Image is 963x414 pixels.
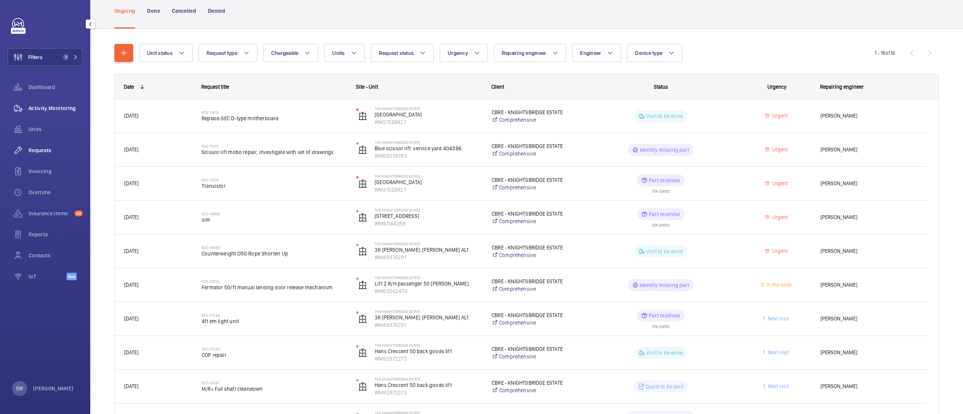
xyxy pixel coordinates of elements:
[358,348,367,357] img: elevator.svg
[765,282,792,288] span: In the week
[29,83,83,91] span: Dashboard
[324,44,365,62] button: Units
[375,314,482,321] p: 38 [PERSON_NAME]. [PERSON_NAME] AL1
[649,312,680,319] p: Part received
[202,250,346,257] span: Counterweight OSG Rope Shorten Up
[29,231,83,238] span: Reports
[114,7,135,15] p: Ongoing
[358,314,367,323] img: elevator.svg
[820,112,917,120] span: [PERSON_NAME]
[646,112,683,120] p: Visit to be done
[358,145,367,154] img: elevator.svg
[375,174,482,178] p: The Knightsbridge Estate
[640,146,689,154] p: Identify missing part
[74,210,83,216] span: 20
[375,246,482,254] p: 38 [PERSON_NAME]. [PERSON_NAME] AL1
[202,279,346,284] h2: R25-02021
[33,385,74,392] p: [PERSON_NAME]
[502,50,547,56] span: Repairing engineer
[375,220,482,227] p: WM91144268
[371,44,434,62] button: Request status
[440,44,488,62] button: Urgency
[375,152,482,160] p: WM65078783
[263,44,319,62] button: Chargeable
[652,322,670,328] div: ETA: [DATE]
[375,208,482,212] p: The Knightsbridge Estate
[29,168,83,175] span: Invoicing
[124,214,138,220] span: [DATE]
[358,281,367,290] img: elevator.svg
[492,176,579,184] p: CBRE - KNIGHTSBRIDGE ESTATE
[202,317,346,325] span: 4ft em light unit
[202,385,346,393] span: M/R+ Full shaft cleandown
[492,387,579,394] a: Comprehensive
[139,44,193,62] button: Unit status
[358,213,367,222] img: elevator.svg
[494,44,567,62] button: Repairing engineer
[492,285,579,293] a: Comprehensive
[271,50,299,56] span: Chargeable
[771,147,788,153] span: Urgent
[375,212,482,220] p: [STREET_ADDRESS]
[202,381,346,385] h2: R25-01041
[375,343,482,348] p: The Knightsbridge Estate
[124,383,138,389] span: [DATE]
[63,54,69,60] span: 1
[492,150,579,157] a: Comprehensive
[375,145,482,152] p: Blue scissor lift. service yard 404396
[147,50,173,56] span: Unit status
[202,178,346,182] h2: R25-11208
[375,287,482,295] p: WM63042470
[375,186,482,193] p: WM31526827
[375,377,482,381] p: The Knightsbridge Estate
[492,142,579,150] p: CBRE - KNIGHTSBRIDGE ESTATE
[202,313,346,317] h2: R25-01044
[820,314,917,323] span: [PERSON_NAME]
[492,218,579,225] a: Comprehensive
[375,118,482,126] p: WM31526827
[375,140,482,145] p: The Knightsbridge Estate
[124,282,138,288] span: [DATE]
[580,50,601,56] span: Engineer
[124,147,138,153] span: [DATE]
[8,48,83,66] button: Filters1
[875,50,895,56] span: 1 - 16 16
[375,254,482,261] p: WM49376291
[492,210,579,218] p: CBRE - KNIGHTSBRIDGE ESTATE
[771,214,788,220] span: Urgent
[649,210,680,218] p: Part received
[492,353,579,360] a: Comprehensive
[124,113,138,119] span: [DATE]
[375,242,482,246] p: The Knightsbridge Estate
[202,182,346,190] span: Transistor
[820,247,917,255] span: [PERSON_NAME]
[29,189,83,196] span: Overtime
[491,84,504,90] span: Client
[375,381,482,389] p: Hans Crescent 50 back goods lift
[640,281,689,289] p: Identify missing part
[375,309,482,314] p: The Knightsbridge Estate
[67,273,77,280] span: Beta
[358,382,367,391] img: elevator.svg
[202,115,346,122] span: Replace SEC D-type motherboard
[358,112,367,121] img: elevator.svg
[124,84,134,90] div: Date
[820,348,917,357] span: [PERSON_NAME]
[202,351,346,359] span: COP repair
[820,84,864,90] span: Repairing engineer
[375,106,482,111] p: The Knightsbridge Estate
[375,275,482,280] p: The Knightsbridge Estate
[766,383,789,389] span: Next visit
[492,109,579,116] p: CBRE - KNIGHTSBRIDGE ESTATE
[635,50,662,56] span: Device type
[820,382,917,391] span: [PERSON_NAME]
[492,116,579,124] a: Comprehensive
[766,349,789,355] span: Next visit
[646,349,683,357] p: Visit to be done
[202,212,346,216] h2: R25-09649
[29,252,83,259] span: Contacts
[201,84,229,90] span: Request title
[654,84,668,90] span: Status
[358,179,367,188] img: elevator.svg
[375,348,482,355] p: Hans Crescent 50 back goods lift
